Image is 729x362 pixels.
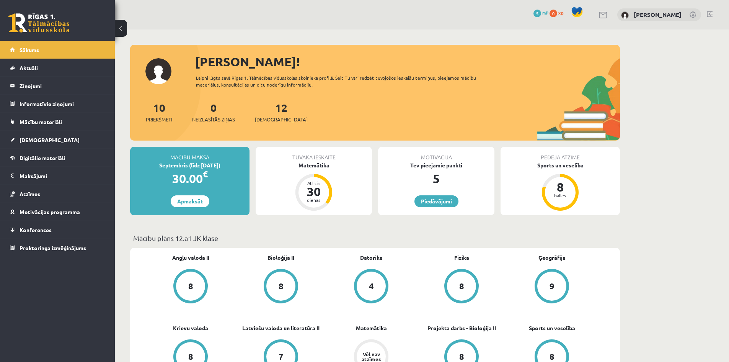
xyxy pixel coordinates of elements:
[20,226,52,233] span: Konferences
[549,193,572,198] div: balles
[20,64,38,71] span: Aktuāli
[356,324,387,332] a: Matemātika
[256,161,372,212] a: Matemātika Atlicis 30 dienas
[255,101,308,123] a: 12[DEMOGRAPHIC_DATA]
[10,167,105,185] a: Maksājumi
[10,203,105,221] a: Motivācijas programma
[255,116,308,123] span: [DEMOGRAPHIC_DATA]
[501,161,620,169] div: Sports un veselība
[20,154,65,161] span: Digitālie materiāli
[10,131,105,149] a: [DEMOGRAPHIC_DATA]
[20,46,39,53] span: Sākums
[195,52,620,71] div: [PERSON_NAME]!
[10,185,105,203] a: Atzīmes
[130,161,250,169] div: Septembris (līdz [DATE])
[414,195,458,207] a: Piedāvājumi
[550,10,557,17] span: 0
[501,147,620,161] div: Pēdējā atzīme
[171,195,209,207] a: Apmaksāt
[20,208,80,215] span: Motivācijas programma
[192,101,235,123] a: 0Neizlasītās ziņas
[146,101,172,123] a: 10Priekšmeti
[256,161,372,169] div: Matemātika
[20,190,40,197] span: Atzīmes
[188,352,193,361] div: 8
[10,59,105,77] a: Aktuāli
[279,352,284,361] div: 7
[236,269,326,305] a: 8
[634,11,682,18] a: [PERSON_NAME]
[378,147,494,161] div: Motivācija
[550,282,554,290] div: 9
[459,352,464,361] div: 8
[20,77,105,95] legend: Ziņojumi
[130,147,250,161] div: Mācību maksa
[173,324,208,332] a: Krievu valoda
[196,74,490,88] div: Laipni lūgts savā Rīgas 1. Tālmācības vidusskolas skolnieka profilā. Šeit Tu vari redzēt tuvojošo...
[507,269,597,305] a: 9
[172,254,209,262] a: Angļu valoda II
[533,10,541,17] span: 5
[20,167,105,185] legend: Maksājumi
[542,10,548,16] span: mP
[267,254,294,262] a: Bioloģija II
[133,233,617,243] p: Mācību plāns 12.a1 JK klase
[146,116,172,123] span: Priekšmeti
[302,185,325,198] div: 30
[10,95,105,113] a: Informatīvie ziņojumi
[10,239,105,257] a: Proktoringa izmēģinājums
[326,269,416,305] a: 4
[203,169,208,180] span: €
[242,324,320,332] a: Latviešu valoda un literatūra II
[558,10,563,16] span: xp
[550,352,554,361] div: 8
[529,324,575,332] a: Sports un veselība
[20,95,105,113] legend: Informatīvie ziņojumi
[192,116,235,123] span: Neizlasītās ziņas
[427,324,496,332] a: Projekta darbs - Bioloģija II
[454,254,469,262] a: Fizika
[256,147,372,161] div: Tuvākā ieskaite
[538,254,566,262] a: Ģeogrāfija
[533,10,548,16] a: 5 mP
[369,282,374,290] div: 4
[188,282,193,290] div: 8
[360,352,382,362] div: Vēl nav atzīmes
[279,282,284,290] div: 8
[302,181,325,185] div: Atlicis
[10,113,105,131] a: Mācību materiāli
[20,118,62,125] span: Mācību materiāli
[10,149,105,167] a: Digitālie materiāli
[302,198,325,202] div: dienas
[378,161,494,169] div: Tev pieejamie punkti
[549,181,572,193] div: 8
[360,254,383,262] a: Datorika
[10,41,105,59] a: Sākums
[8,13,70,33] a: Rīgas 1. Tālmācības vidusskola
[20,136,80,143] span: [DEMOGRAPHIC_DATA]
[621,11,629,19] img: Vanessa Baldiņa
[145,269,236,305] a: 8
[550,10,567,16] a: 0 xp
[378,169,494,188] div: 5
[10,77,105,95] a: Ziņojumi
[501,161,620,212] a: Sports un veselība 8 balles
[459,282,464,290] div: 8
[416,269,507,305] a: 8
[10,221,105,239] a: Konferences
[130,169,250,188] div: 30.00
[20,244,86,251] span: Proktoringa izmēģinājums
